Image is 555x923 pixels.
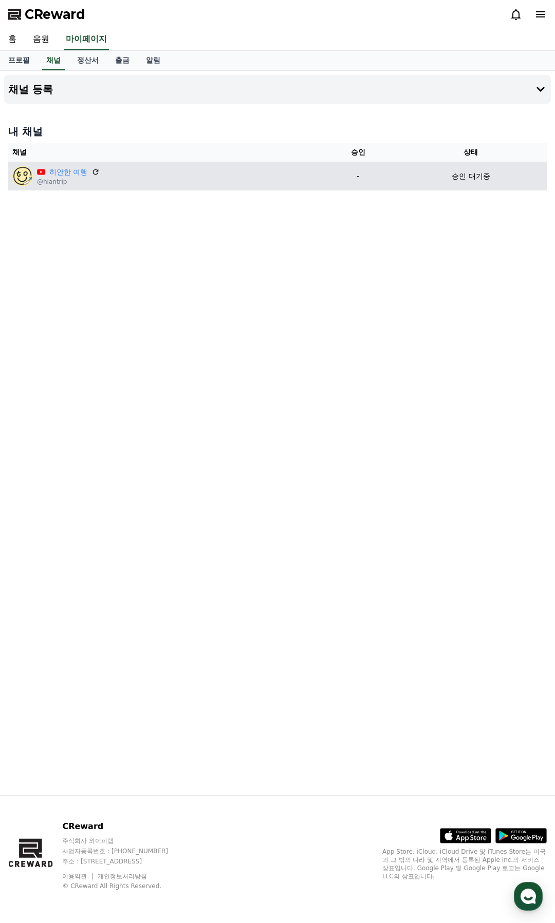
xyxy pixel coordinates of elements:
[8,124,547,139] h4: 내 채널
[49,167,87,178] a: 히안한 여행
[98,873,147,880] a: 개인정보처리방침
[64,29,109,50] a: 마이페이지
[62,820,188,833] p: CReward
[62,847,188,855] p: 사업자등록번호 : [PHONE_NUMBER]
[8,143,321,162] th: 채널
[25,6,85,23] span: CReward
[159,341,171,349] span: 설정
[32,341,39,349] span: 홈
[325,171,391,182] p: -
[452,171,490,182] p: 승인 대기중
[12,166,33,186] img: 히안한 여행
[62,882,188,890] p: © CReward All Rights Reserved.
[3,325,68,351] a: 홈
[62,873,95,880] a: 이용약관
[94,341,106,350] span: 대화
[395,143,547,162] th: 상태
[25,29,58,50] a: 음원
[37,178,100,186] p: @hiantrip
[8,6,85,23] a: CReward
[107,51,138,70] a: 출금
[42,51,65,70] a: 채널
[68,325,133,351] a: 대화
[62,857,188,866] p: 주소 : [STREET_ADDRESS]
[62,837,188,845] p: 주식회사 와이피랩
[133,325,197,351] a: 설정
[8,84,53,95] h4: 채널 등록
[382,848,547,880] p: App Store, iCloud, iCloud Drive 및 iTunes Store는 미국과 그 밖의 나라 및 지역에서 등록된 Apple Inc.의 서비스 상표입니다. Goo...
[4,75,551,104] button: 채널 등록
[138,51,169,70] a: 알림
[321,143,395,162] th: 승인
[69,51,107,70] a: 정산서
